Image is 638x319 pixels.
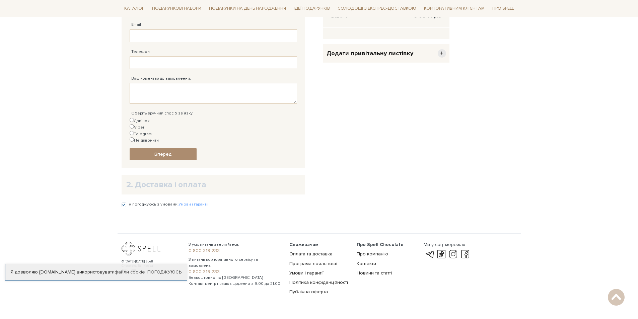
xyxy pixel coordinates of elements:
a: файли cookie [115,269,145,275]
a: Умови і гарантії [179,202,208,207]
label: Дзвінок [130,118,149,124]
a: Погоджуюсь [147,269,182,275]
a: Новини та статті [357,270,392,276]
label: Viber [130,124,144,131]
input: Telegram [130,131,134,135]
span: Всього [331,13,348,19]
span: Про Spell Chocolate [357,242,404,247]
a: telegram [424,250,435,258]
a: Корпоративним клієнтам [421,3,487,14]
a: 0 800 319 233 [189,269,281,275]
a: facebook [459,250,471,258]
span: З усіх питань звертайтесь: [189,242,281,248]
span: Контакт-центр працює щоденно з 9:00 до 21:00 [189,281,281,287]
span: Вперед [154,151,171,157]
div: Я дозволяю [DOMAIN_NAME] використовувати [5,269,187,275]
label: Оберіть зручний спосіб зв`язку: [131,110,194,116]
a: tik-tok [436,250,447,258]
span: Додати привітальну листівку [327,50,413,57]
span: + [438,49,446,58]
label: Ваш коментар до замовлення. [131,76,191,82]
span: Каталог [122,3,147,14]
span: З питань корпоративного сервісу та замовлень: [189,257,281,269]
a: Програма лояльності [289,261,337,266]
h2: 2. Доставка і оплата [126,179,300,190]
div: © [DATE]-[DATE] Spell Chocolate. Всі права захищені [122,259,167,272]
a: instagram [447,250,459,258]
span: Ідеї подарунків [291,3,333,14]
div: Ми у соц. мережах: [424,242,471,248]
label: Телефон [131,49,150,55]
label: Email [131,22,141,28]
a: Публічна оферта [289,289,328,295]
label: Не дзвонити [130,137,159,144]
a: Контакти [357,261,376,266]
a: Умови і гарантії [289,270,324,276]
label: Я погоджуюсь з умовами: [129,202,208,208]
span: Безкоштовно по [GEOGRAPHIC_DATA] [189,275,281,281]
span: 5 094 грн. [414,13,441,19]
span: Споживачам [289,242,318,247]
label: Telegram [130,131,152,137]
input: Viber [130,124,134,129]
a: Оплата та доставка [289,251,333,257]
input: Дзвінок [130,118,134,122]
a: 0 800 319 233 [189,248,281,254]
span: Про Spell [490,3,516,14]
a: Політика конфіденційності [289,280,348,285]
span: Подарунки на День народження [206,3,289,14]
input: Не дзвонити [130,137,134,142]
a: Про компанію [357,251,388,257]
a: Солодощі з експрес-доставкою [335,3,419,14]
span: Подарункові набори [149,3,204,14]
